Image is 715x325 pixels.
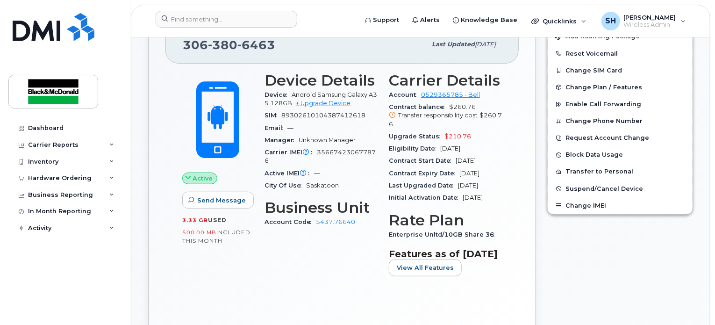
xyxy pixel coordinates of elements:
[543,17,577,25] span: Quicklinks
[446,11,524,29] a: Knowledge Base
[306,182,339,189] span: Saskatoon
[237,38,275,52] span: 6463
[389,72,502,89] h3: Carrier Details
[548,45,693,62] button: Reset Voicemail
[265,124,287,131] span: Email
[565,185,643,192] span: Suspend/Cancel Device
[265,112,281,119] span: SIM
[420,15,440,25] span: Alerts
[358,11,406,29] a: Support
[299,137,356,144] span: Unknown Manager
[389,194,463,201] span: Initial Activation Date
[197,196,246,205] span: Send Message
[389,91,421,98] span: Account
[548,181,693,197] button: Suspend/Cancel Device
[389,133,444,140] span: Upgrade Status
[421,91,480,98] a: 0529365785 - Bell
[624,21,676,29] span: Wireless Admin
[548,130,693,146] button: Request Account Change
[548,62,693,79] button: Change SIM Card
[389,103,449,110] span: Contract balance
[182,229,250,244] span: included this month
[208,217,227,224] span: used
[265,170,314,177] span: Active IMEI
[193,174,213,183] span: Active
[265,182,306,189] span: City Of Use
[555,33,640,42] span: Add Roaming Package
[389,170,459,177] span: Contract Expiry Date
[265,149,376,164] span: 356674230677876
[265,218,316,225] span: Account Code
[156,11,297,28] input: Find something...
[389,112,502,127] span: $260.76
[475,41,496,48] span: [DATE]
[265,137,299,144] span: Manager
[548,146,693,163] button: Block Data Usage
[373,15,399,25] span: Support
[456,157,476,164] span: [DATE]
[440,145,460,152] span: [DATE]
[398,112,478,119] span: Transfer responsibility cost
[525,12,593,30] div: Quicklinks
[265,91,292,98] span: Device
[565,84,642,91] span: Change Plan / Features
[548,113,693,130] button: Change Phone Number
[182,229,216,236] span: 500.00 MB
[314,170,320,177] span: —
[281,112,365,119] span: 89302610104387412618
[316,218,355,225] a: 5437.76640
[432,41,475,48] span: Last updated
[389,231,499,238] span: Enterprise Unltd/10GB Share 36
[389,145,440,152] span: Eligibility Date
[287,124,293,131] span: —
[208,38,237,52] span: 380
[183,38,275,52] span: 306
[458,182,478,189] span: [DATE]
[389,103,502,129] span: $260.76
[265,199,378,216] h3: Business Unit
[605,15,616,27] span: SH
[265,72,378,89] h3: Device Details
[265,149,317,156] span: Carrier IMEI
[565,101,641,108] span: Enable Call Forwarding
[444,133,471,140] span: $210.76
[548,163,693,180] button: Transfer to Personal
[397,263,454,272] span: View All Features
[265,91,377,107] span: Android Samsung Galaxy A35 128GB
[406,11,446,29] a: Alerts
[389,248,502,260] h3: Features as of [DATE]
[296,100,350,107] a: + Upgrade Device
[548,79,693,96] button: Change Plan / Features
[595,12,693,30] div: Serena Hunter
[461,15,517,25] span: Knowledge Base
[182,217,208,224] span: 3.33 GB
[389,182,458,189] span: Last Upgraded Date
[459,170,479,177] span: [DATE]
[548,197,693,214] button: Change IMEI
[182,192,254,209] button: Send Message
[389,157,456,164] span: Contract Start Date
[624,14,676,21] span: [PERSON_NAME]
[389,212,502,229] h3: Rate Plan
[548,96,693,113] button: Enable Call Forwarding
[463,194,483,201] span: [DATE]
[389,260,462,276] button: View All Features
